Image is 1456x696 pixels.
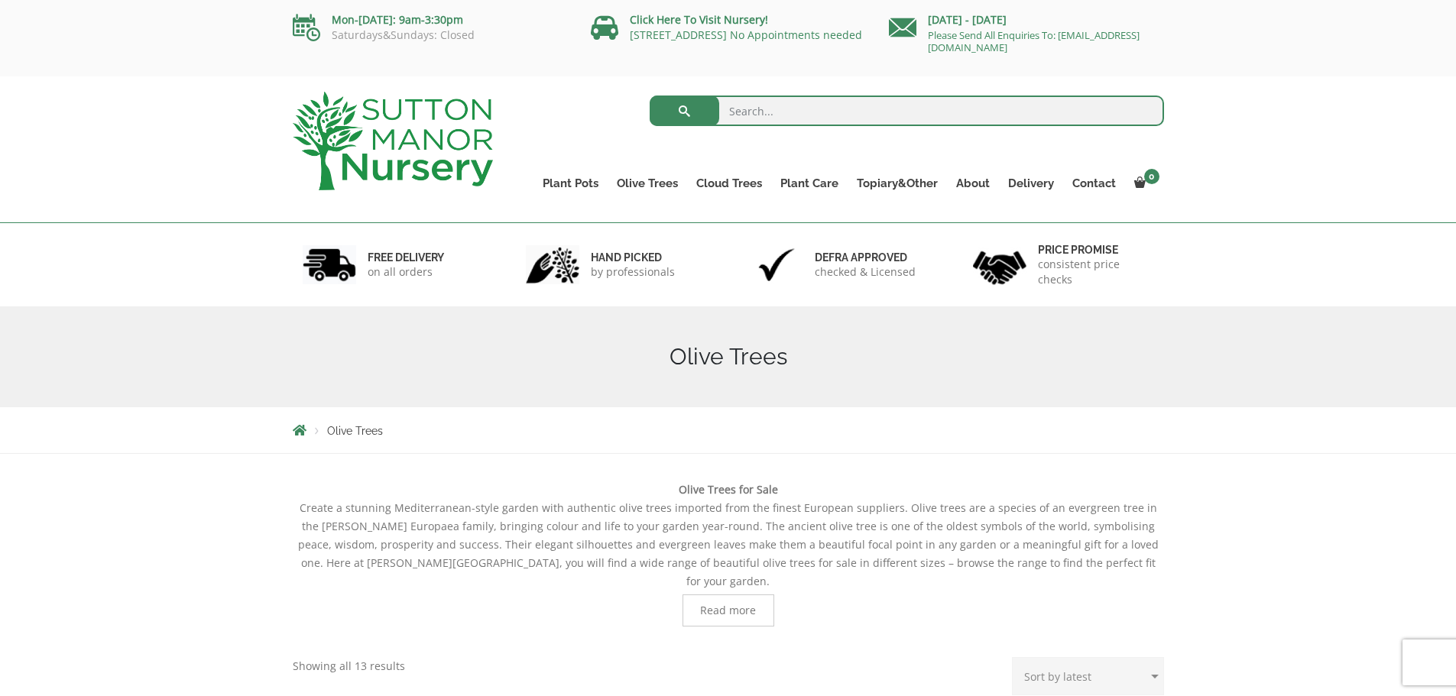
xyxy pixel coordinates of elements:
div: Create a stunning Mediterranean-style garden with authentic olive trees imported from the finest ... [293,481,1164,626]
a: 0 [1125,173,1164,194]
span: Read more [700,605,756,616]
a: Contact [1063,173,1125,194]
img: 1.jpg [303,245,356,284]
a: About [947,173,999,194]
select: Shop order [1012,657,1164,695]
input: Search... [650,95,1164,126]
img: logo [293,92,493,190]
b: Olive Trees for Sale [679,482,778,497]
h6: Defra approved [815,251,916,264]
a: Click Here To Visit Nursery! [630,12,768,27]
p: [DATE] - [DATE] [889,11,1164,29]
p: consistent price checks [1038,257,1154,287]
a: Cloud Trees [687,173,771,194]
p: on all orders [368,264,444,280]
p: by professionals [591,264,675,280]
a: Delivery [999,173,1063,194]
p: Mon-[DATE]: 9am-3:30pm [293,11,568,29]
p: checked & Licensed [815,264,916,280]
nav: Breadcrumbs [293,424,1164,436]
p: Saturdays&Sundays: Closed [293,29,568,41]
h6: hand picked [591,251,675,264]
a: Please Send All Enquiries To: [EMAIL_ADDRESS][DOMAIN_NAME] [928,28,1140,54]
span: 0 [1144,169,1159,184]
p: Showing all 13 results [293,657,405,675]
img: 3.jpg [750,245,803,284]
a: [STREET_ADDRESS] No Appointments needed [630,28,862,42]
a: Plant Care [771,173,848,194]
h6: Price promise [1038,243,1154,257]
a: Plant Pots [533,173,608,194]
span: Olive Trees [327,425,383,437]
a: Olive Trees [608,173,687,194]
h6: FREE DELIVERY [368,251,444,264]
img: 2.jpg [526,245,579,284]
a: Topiary&Other [848,173,947,194]
img: 4.jpg [973,241,1026,288]
h1: Olive Trees [293,343,1164,371]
